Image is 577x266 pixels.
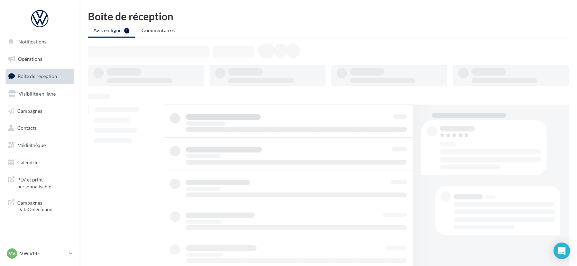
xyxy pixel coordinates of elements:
[6,247,74,260] a: VV VW VIRE
[4,35,73,49] button: Notifications
[17,198,71,213] span: Campagnes DataOnDemand
[17,175,71,190] span: PLV et print personnalisable
[4,155,75,170] a: Calendrier
[17,108,42,114] span: Campagnes
[4,172,75,193] a: PLV et print personnalisable
[19,91,56,97] span: Visibilité en ligne
[4,87,75,101] a: Visibilité en ligne
[20,250,66,257] p: VW VIRE
[553,243,570,259] div: Open Intercom Messenger
[17,142,46,148] span: Médiathèque
[4,104,75,118] a: Campagnes
[4,69,75,83] a: Boîte de réception
[18,39,46,45] span: Notifications
[17,159,40,165] span: Calendrier
[4,138,75,152] a: Médiathèque
[18,56,42,62] span: Opérations
[18,73,57,79] span: Boîte de réception
[88,11,569,21] div: Boîte de réception
[141,27,175,33] span: Commentaires
[17,125,37,131] span: Contacts
[4,52,75,66] a: Opérations
[4,121,75,135] a: Contacts
[9,250,16,257] span: VV
[4,195,75,216] a: Campagnes DataOnDemand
